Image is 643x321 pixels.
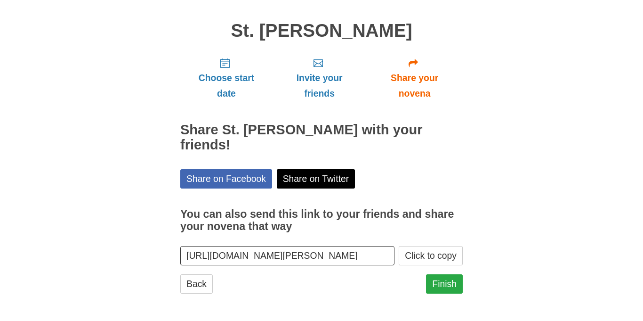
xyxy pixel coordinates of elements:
a: Share on Twitter [277,169,355,189]
a: Choose start date [180,50,273,106]
a: Share your novena [366,50,463,106]
span: Share your novena [376,70,453,101]
h1: St. [PERSON_NAME] [180,21,463,41]
a: Invite your friends [273,50,366,106]
button: Click to copy [399,246,463,265]
a: Back [180,274,213,294]
h2: Share St. [PERSON_NAME] with your friends! [180,123,463,153]
span: Choose start date [190,70,263,101]
a: Finish [426,274,463,294]
a: Share on Facebook [180,169,272,189]
span: Invite your friends [282,70,357,101]
h3: You can also send this link to your friends and share your novena that way [180,208,463,232]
